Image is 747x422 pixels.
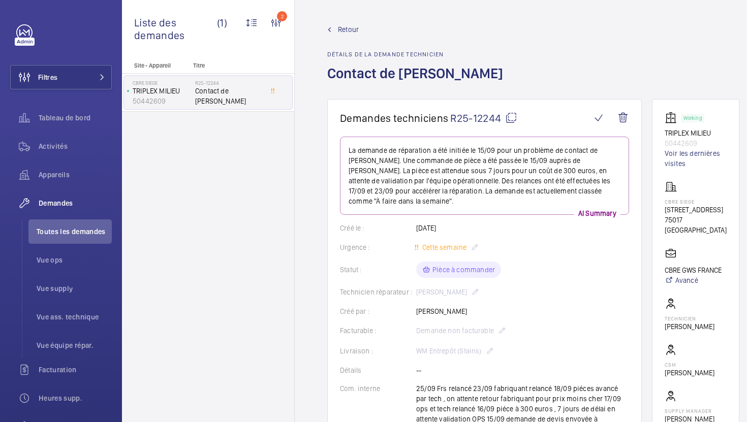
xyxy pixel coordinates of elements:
[193,62,260,69] p: Titre
[665,408,727,414] p: Supply manager
[37,255,112,265] span: Vue ops
[39,170,112,180] span: Appareils
[37,226,112,237] span: Toutes les demandes
[133,80,191,86] p: CBRE SIEGE
[39,393,112,403] span: Heures supp.
[195,80,262,86] h2: R25-12244
[665,138,727,148] p: 50442609
[39,113,112,123] span: Tableau de bord
[665,321,714,332] p: [PERSON_NAME]
[665,275,722,285] a: Avancé
[39,141,112,151] span: Activités
[327,64,509,99] h1: Contact de [PERSON_NAME]
[574,208,620,218] p: AI Summary
[349,145,620,206] p: La demande de réparation a été initiée le 15/09 pour un problème de contact de [PERSON_NAME]. Une...
[122,62,189,69] p: Site - Appareil
[37,312,112,322] span: Vue ass. technique
[37,283,112,294] span: Vue supply
[338,24,359,35] span: Retour
[327,51,509,58] h2: Détails de la demande technicien
[665,199,727,205] p: CBRE SIEGE
[38,72,57,82] span: Filtres
[665,148,727,169] a: Voir les dernières visites
[665,362,714,368] p: CSM
[10,65,112,89] button: Filtres
[665,215,727,235] p: 75017 [GEOGRAPHIC_DATA]
[665,265,722,275] p: CBRE GWS FRANCE
[665,205,727,215] p: [STREET_ADDRESS]
[39,198,112,208] span: Demandes
[665,112,681,124] img: elevator.svg
[37,340,112,350] span: Vue équipe répar.
[665,315,714,321] p: Technicien
[133,86,191,96] p: TRIPLEX MILIEU
[340,112,448,124] span: Demandes techniciens
[195,86,262,106] span: Contact de [PERSON_NAME]
[133,96,191,106] p: 50442609
[39,365,112,375] span: Facturation
[683,116,702,120] p: Working
[450,112,517,124] span: R25-12244
[665,368,714,378] p: [PERSON_NAME]
[665,128,727,138] p: TRIPLEX MILIEU
[134,16,217,42] span: Liste des demandes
